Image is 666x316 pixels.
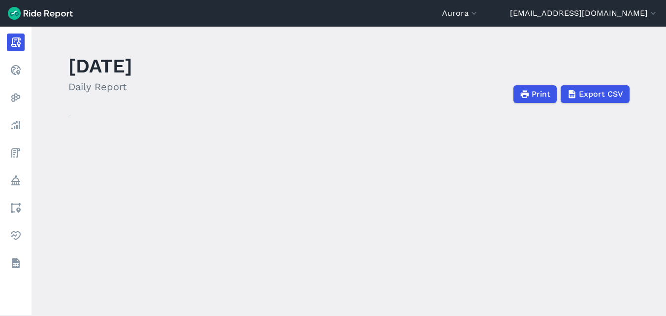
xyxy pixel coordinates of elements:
[7,89,25,106] a: Heatmaps
[561,85,630,103] button: Export CSV
[68,79,132,94] h2: Daily Report
[442,7,479,19] button: Aurora
[7,116,25,134] a: Analyze
[7,199,25,217] a: Areas
[532,88,550,100] span: Print
[7,34,25,51] a: Report
[7,144,25,162] a: Fees
[68,52,132,79] h1: [DATE]
[7,172,25,189] a: Policy
[579,88,623,100] span: Export CSV
[510,7,658,19] button: [EMAIL_ADDRESS][DOMAIN_NAME]
[513,85,557,103] button: Print
[7,227,25,245] a: Health
[7,254,25,272] a: Datasets
[8,7,73,20] img: Ride Report
[7,61,25,79] a: Realtime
